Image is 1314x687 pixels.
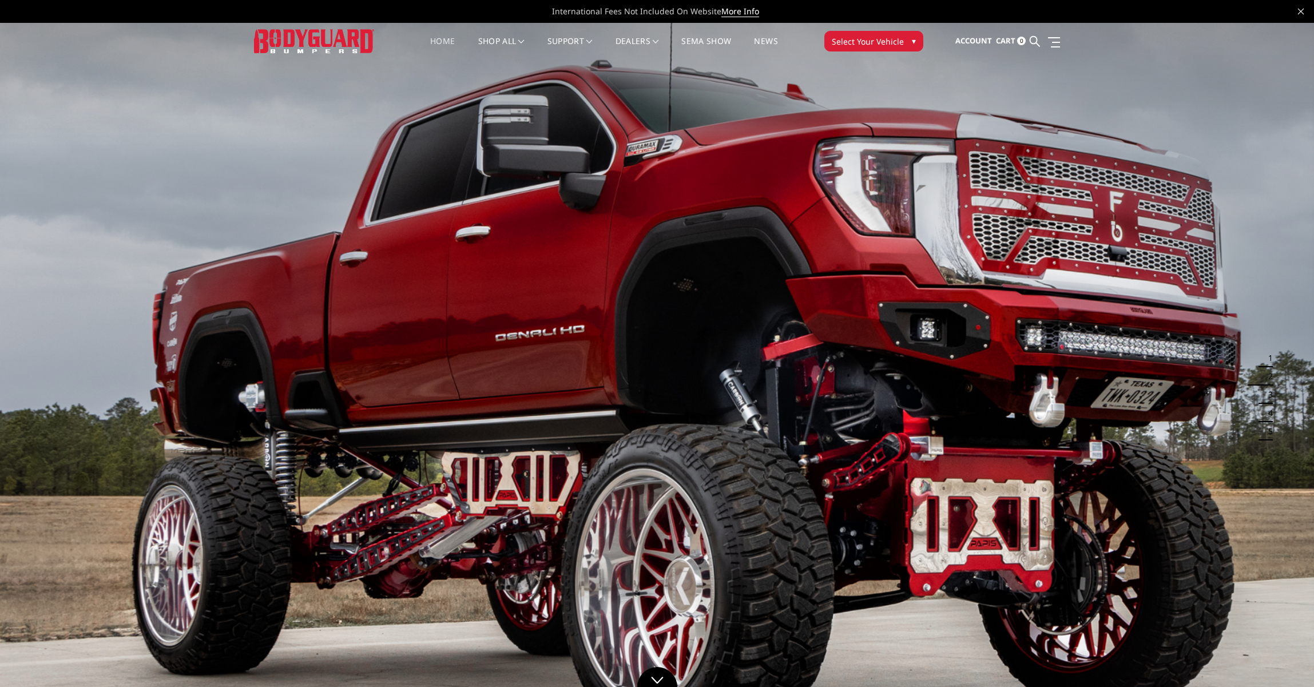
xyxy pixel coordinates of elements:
button: 4 of 5 [1261,404,1273,422]
a: shop all [478,37,525,59]
img: BODYGUARD BUMPERS [254,29,374,53]
button: Select Your Vehicle [824,31,923,51]
a: Cart 0 [996,26,1026,57]
a: Home [430,37,455,59]
button: 3 of 5 [1261,386,1273,404]
a: Support [547,37,593,59]
button: 1 of 5 [1261,349,1273,367]
a: News [754,37,777,59]
a: Dealers [616,37,659,59]
a: SEMA Show [681,37,731,59]
span: Cart [996,35,1015,46]
a: Click to Down [637,667,677,687]
span: ▾ [912,35,916,47]
span: 0 [1017,37,1026,45]
span: Select Your Vehicle [832,35,904,47]
span: Account [955,35,992,46]
button: 2 of 5 [1261,367,1273,386]
a: Account [955,26,992,57]
a: More Info [721,6,759,17]
button: 5 of 5 [1261,422,1273,440]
